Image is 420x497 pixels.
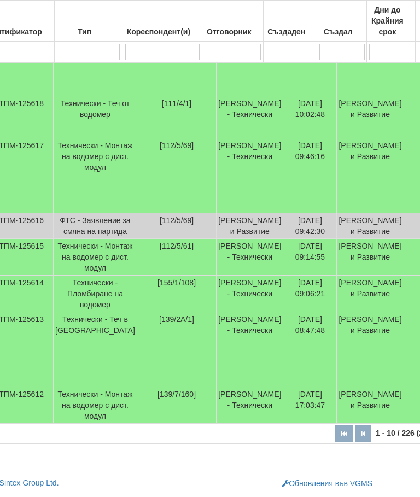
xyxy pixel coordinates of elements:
[54,96,137,138] td: Технически - Теч от водомер
[157,390,196,399] span: [139/7/160]
[217,387,283,424] td: [PERSON_NAME] - Технически
[162,99,192,108] span: [111/4/1]
[204,24,261,39] div: Отговорник
[159,315,194,324] span: [139/2А/1]
[54,1,122,42] th: Тип: No sort applied, activate to apply an ascending sort
[335,425,353,442] button: Първа страница
[337,96,404,138] td: [PERSON_NAME] и Развитие
[317,1,367,42] th: Създал: No sort applied, activate to apply an ascending sort
[160,141,194,150] span: [112/5/69]
[217,138,283,213] td: [PERSON_NAME] - Технически
[337,213,404,239] td: [PERSON_NAME] и Развитие
[160,242,194,250] span: [112/5/61]
[124,24,200,39] div: Кореспондент(и)
[217,96,283,138] td: [PERSON_NAME] - Технически
[54,387,137,424] td: Технически - Монтаж на водомер с дист. модул
[54,276,137,312] td: Технически - Пломбиране на водомер
[337,239,404,276] td: [PERSON_NAME] и Развитие
[217,312,283,387] td: [PERSON_NAME] - Технически
[337,387,404,424] td: [PERSON_NAME] и Развитие
[369,2,413,39] div: Дни до Крайния срок
[319,24,365,39] div: Създал
[283,96,337,138] td: [DATE] 10:02:48
[367,1,416,42] th: Дни до Крайния срок: No sort applied, activate to apply an ascending sort
[56,24,121,39] div: Тип
[157,278,196,287] span: [155/1/108]
[54,239,137,276] td: Технически - Монтаж на водомер с дист. модул
[122,1,202,42] th: Кореспондент(и): No sort applied, activate to apply an ascending sort
[217,239,283,276] td: [PERSON_NAME] - Технически
[337,312,404,387] td: [PERSON_NAME] и Развитие
[54,213,137,239] td: ФТС - Заявление за смяна на партида
[283,276,337,312] td: [DATE] 09:06:21
[355,425,371,442] button: Предишна страница
[54,138,137,213] td: Технически - Монтаж на водомер с дист. модул
[282,479,372,488] a: Обновления във VGMS
[337,138,404,213] td: [PERSON_NAME] и Развитие
[54,312,137,387] td: Технически - Теч в [GEOGRAPHIC_DATA]
[264,1,317,42] th: Създаден: No sort applied, activate to apply an ascending sort
[283,213,337,239] td: [DATE] 09:42:30
[217,276,283,312] td: [PERSON_NAME] - Технически
[265,24,315,39] div: Създаден
[283,138,337,213] td: [DATE] 09:46:16
[217,213,283,239] td: [PERSON_NAME] и Развитие
[160,216,194,225] span: [112/5/69]
[202,1,264,42] th: Отговорник: No sort applied, activate to apply an ascending sort
[337,276,404,312] td: [PERSON_NAME] и Развитие
[283,312,337,387] td: [DATE] 08:47:48
[283,239,337,276] td: [DATE] 09:14:55
[283,387,337,424] td: [DATE] 17:03:47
